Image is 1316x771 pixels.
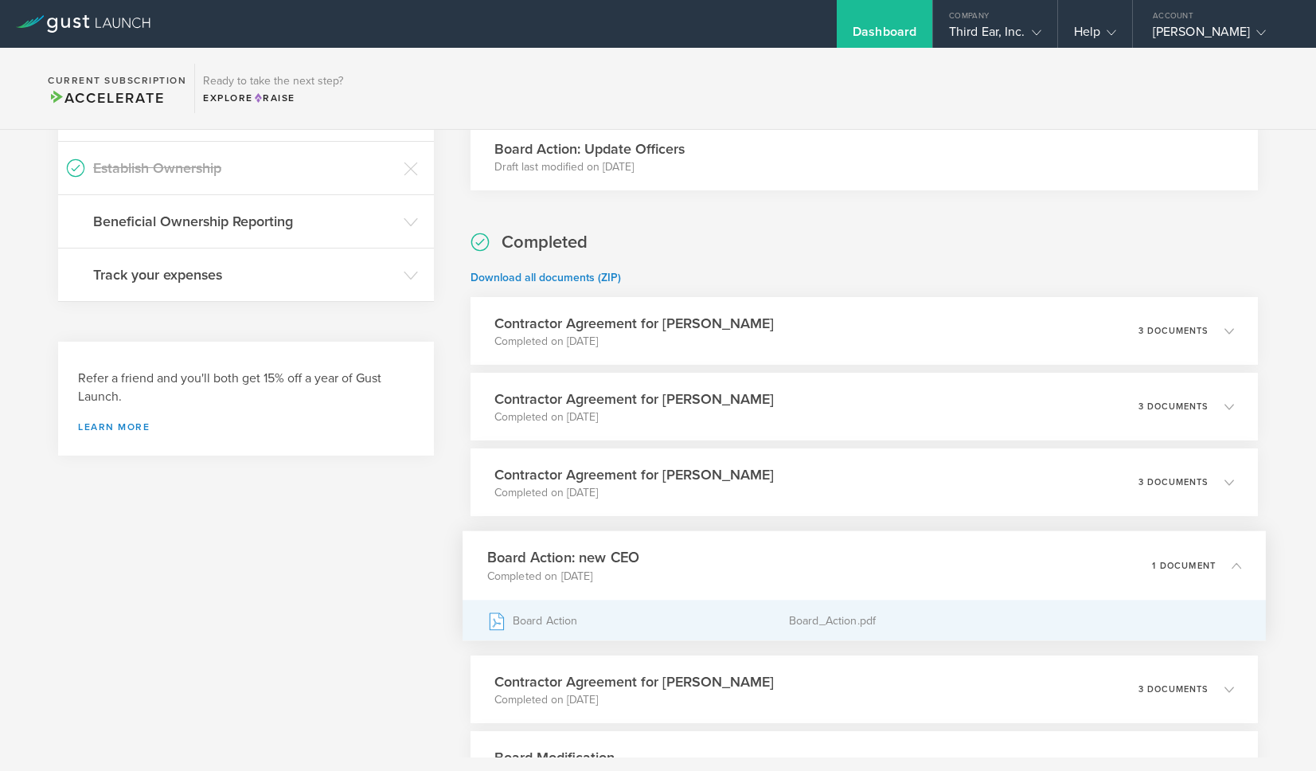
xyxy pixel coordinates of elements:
p: Completed on [DATE] [486,568,639,584]
div: Explore [203,91,343,105]
h2: Current Subscription [48,76,186,85]
h3: Ready to take the next step? [203,76,343,87]
p: 3 documents [1138,327,1209,335]
div: Ready to take the next step?ExploreRaise [194,64,351,113]
h3: Establish Ownership [93,158,396,178]
p: 3 documents [1138,402,1209,411]
div: Dashboard [853,24,916,48]
h3: Contractor Agreement for [PERSON_NAME] [494,313,774,334]
p: Completed on [DATE] [494,692,774,708]
p: Completed on [DATE] [494,409,774,425]
span: Raise [253,92,295,104]
h3: Beneficial Ownership Reporting [93,211,396,232]
a: Learn more [78,422,414,432]
h2: Completed [502,231,588,254]
p: Completed on [DATE] [494,334,774,350]
div: Board_Action.pdf [789,601,1242,640]
a: Download all documents (ZIP) [471,271,621,284]
p: Completed on [DATE] [494,485,774,501]
h3: Contractor Agreement for [PERSON_NAME] [494,671,774,692]
div: Help [1074,24,1116,48]
div: Board Action [486,601,788,640]
div: Third Ear, Inc. [949,24,1041,48]
p: 1 document [1152,561,1216,569]
p: 3 documents [1138,685,1209,694]
h3: Refer a friend and you'll both get 15% off a year of Gust Launch. [78,370,414,406]
h3: Track your expenses [93,264,396,285]
div: [PERSON_NAME] [1153,24,1288,48]
h3: Contractor Agreement for [PERSON_NAME] [494,389,774,409]
p: 3 documents [1138,478,1209,487]
h3: Board Action: new CEO [486,547,639,569]
h3: Contractor Agreement for [PERSON_NAME] [494,464,774,485]
p: Draft last modified on [DATE] [494,159,685,175]
h3: Board Modification [494,747,615,768]
h3: Board Action: Update Officers [494,139,685,159]
span: Accelerate [48,89,164,107]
